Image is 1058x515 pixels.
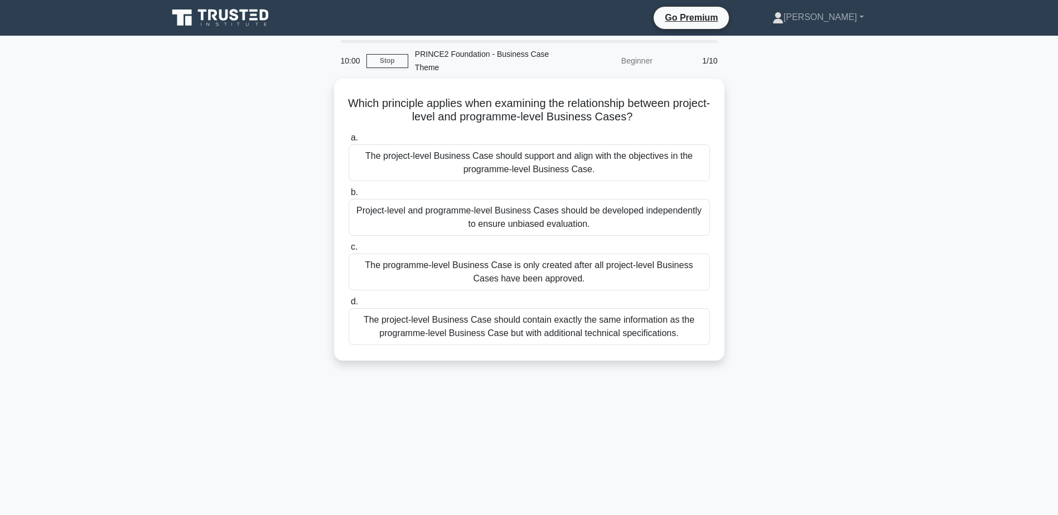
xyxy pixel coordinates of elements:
h5: Which principle applies when examining the relationship between project-level and programme-level... [347,96,711,124]
div: The project-level Business Case should contain exactly the same information as the programme-leve... [349,308,710,345]
a: Stop [366,54,408,68]
div: 1/10 [659,50,724,72]
span: a. [351,133,358,142]
div: Beginner [562,50,659,72]
div: The programme-level Business Case is only created after all project-level Business Cases have bee... [349,254,710,290]
a: Go Premium [658,11,724,25]
a: [PERSON_NAME] [746,6,891,28]
div: PRINCE2 Foundation - Business Case Theme [408,43,562,79]
span: c. [351,242,358,251]
div: The project-level Business Case should support and align with the objectives in the programme-lev... [349,144,710,181]
span: d. [351,297,358,306]
span: b. [351,187,358,197]
div: 10:00 [334,50,366,72]
div: Project-level and programme-level Business Cases should be developed independently to ensure unbi... [349,199,710,236]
